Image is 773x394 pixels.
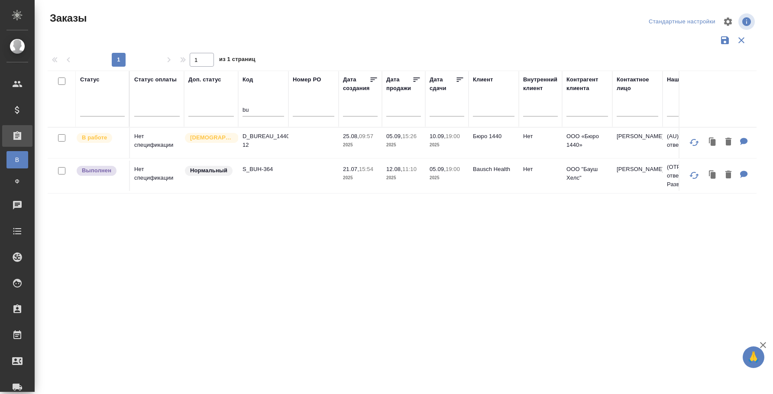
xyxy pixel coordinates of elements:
[566,165,608,182] p: ООО "Бауш Хелс"
[738,13,757,30] span: Посмотреть информацию
[705,133,721,151] button: Клонировать
[473,165,514,174] p: Bausch Health
[430,75,456,93] div: Дата сдачи
[473,75,493,84] div: Клиент
[76,165,125,177] div: Выставляет ПМ после сдачи и проведения начислений. Последний этап для ПМа
[130,128,184,158] td: Нет спецификации
[359,166,373,172] p: 15:54
[612,128,663,158] td: [PERSON_NAME]
[386,174,421,182] p: 2025
[430,133,446,139] p: 10.09,
[446,133,460,139] p: 19:00
[386,166,402,172] p: 12.08,
[343,133,359,139] p: 25.08,
[190,133,233,142] p: [DEMOGRAPHIC_DATA]
[184,165,234,177] div: Статус по умолчанию для стандартных заказов
[293,75,321,84] div: Номер PO
[746,348,761,366] span: 🙏
[430,174,464,182] p: 2025
[718,11,738,32] span: Настроить таблицу
[359,133,373,139] p: 09:57
[219,54,256,67] span: из 1 страниц
[612,161,663,191] td: [PERSON_NAME]
[684,132,705,153] button: Обновить
[343,75,369,93] div: Дата создания
[402,166,417,172] p: 11:10
[11,155,24,164] span: В
[733,32,750,48] button: Сбросить фильтры
[721,166,736,184] button: Удалить
[6,151,28,168] a: В
[243,75,253,84] div: Код
[566,132,608,149] p: ООО «Бюро 1440»
[717,32,733,48] button: Сохранить фильтры
[523,75,558,93] div: Внутренний клиент
[705,166,721,184] button: Клонировать
[523,165,558,174] p: Нет
[190,166,227,175] p: Нормальный
[6,173,28,190] a: Ф
[82,166,111,175] p: Выполнен
[386,141,421,149] p: 2025
[343,141,378,149] p: 2025
[663,158,767,193] td: (OTP) Общество с ограниченной ответственностью «Вектор Развития»
[663,128,767,158] td: (AU) Общество с ограниченной ответственностью "АЛС"
[243,132,284,149] p: D_BUREAU_1440-12
[402,133,417,139] p: 15:26
[721,133,736,151] button: Удалить
[647,15,718,29] div: split button
[80,75,100,84] div: Статус
[667,75,710,84] div: Наше юр. лицо
[684,165,705,186] button: Обновить
[523,132,558,141] p: Нет
[48,11,87,25] span: Заказы
[343,166,359,172] p: 21.07,
[617,75,658,93] div: Контактное лицо
[188,75,221,84] div: Доп. статус
[566,75,608,93] div: Контрагент клиента
[386,133,402,139] p: 05.09,
[386,75,412,93] div: Дата продажи
[343,174,378,182] p: 2025
[743,346,764,368] button: 🙏
[11,177,24,186] span: Ф
[430,141,464,149] p: 2025
[430,166,446,172] p: 05.09,
[130,161,184,191] td: Нет спецификации
[473,132,514,141] p: Бюро 1440
[446,166,460,172] p: 19:00
[82,133,107,142] p: В работе
[76,132,125,144] div: Выставляет ПМ после принятия заказа от КМа
[134,75,177,84] div: Статус оплаты
[243,165,284,174] p: S_BUH-364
